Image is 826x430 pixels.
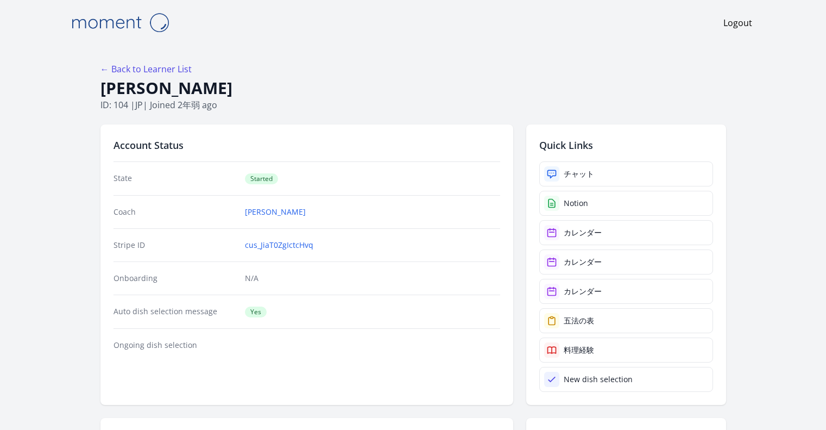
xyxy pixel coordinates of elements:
div: Notion [564,198,588,209]
a: 料理経験 [539,338,713,363]
div: カレンダー [564,257,602,267]
dt: Coach [114,207,237,217]
p: N/A [245,273,500,284]
div: カレンダー [564,286,602,297]
a: カレンダー [539,279,713,304]
p: ID: 104 | | Joined 2年弱 ago [100,98,726,111]
a: cus_JiaT0ZgIctcHvq [245,240,313,251]
dt: State [114,173,237,184]
span: jp [135,99,143,111]
div: チャット [564,169,594,179]
dt: Stripe ID [114,240,237,251]
a: Logout [723,16,752,29]
span: Yes [245,307,267,317]
div: カレンダー [564,227,602,238]
a: 五法の表 [539,308,713,333]
dt: Onboarding [114,273,237,284]
h1: [PERSON_NAME] [100,78,726,98]
img: Moment [66,9,174,36]
a: チャット [539,161,713,186]
div: New dish selection [564,374,633,385]
a: カレンダー [539,220,713,245]
div: 五法の表 [564,315,594,326]
h2: Account Status [114,138,500,153]
a: Notion [539,191,713,216]
div: 料理経験 [564,345,594,356]
a: ← Back to Learner List [100,63,192,75]
a: New dish selection [539,367,713,392]
span: Started [245,173,278,184]
dt: Ongoing dish selection [114,340,237,351]
a: [PERSON_NAME] [245,207,306,217]
h2: Quick Links [539,138,713,153]
a: カレンダー [539,250,713,275]
dt: Auto dish selection message [114,306,237,317]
